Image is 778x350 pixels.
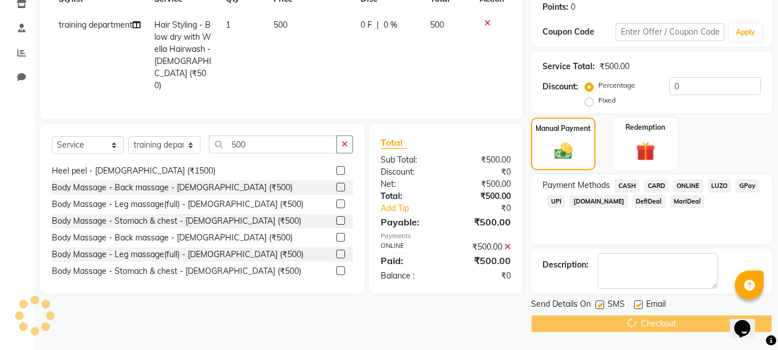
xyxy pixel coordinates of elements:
[381,137,407,149] span: Total
[644,179,669,193] span: CARD
[154,20,211,91] span: Hair Styling - Blow dry with Wella Hairwash - [DEMOGRAPHIC_DATA] (₹500)
[209,136,337,153] input: Search or Scan
[372,241,446,253] div: ONLINE
[547,195,565,208] span: UPI
[372,190,446,202] div: Total:
[614,179,639,193] span: CASH
[458,202,520,214] div: ₹0
[446,254,519,268] div: ₹500.00
[372,202,458,214] a: Add Tip
[730,304,766,338] iframe: chat widget
[616,23,724,41] input: Enter Offer / Coupon Code
[632,195,666,208] span: DefiDeal
[542,259,589,271] div: Description:
[360,19,372,31] span: 0 F
[372,270,446,282] div: Balance :
[372,254,446,268] div: Paid:
[52,249,303,261] div: Body Massage - Leg massage(full) - [DEMOGRAPHIC_DATA] (₹500)
[59,20,132,30] span: training department
[542,61,595,73] div: Service Total:
[598,80,635,91] label: Percentage
[625,122,665,133] label: Redemption
[52,232,293,244] div: Body Massage - Back massage - [DEMOGRAPHIC_DATA] (₹500)
[381,231,511,241] div: Payments
[542,81,578,93] div: Discount:
[542,179,610,191] span: Payment Methods
[52,265,301,277] div: Body Massage - Stomach & chest - [DEMOGRAPHIC_DATA] (₹500)
[52,182,293,194] div: Body Massage - Back massage - [DEMOGRAPHIC_DATA] (₹500)
[729,24,762,41] button: Apply
[446,241,519,253] div: ₹500.00
[274,20,287,30] span: 500
[599,61,629,73] div: ₹500.00
[52,215,301,227] div: Body Massage - Stomach & chest - [DEMOGRAPHIC_DATA] (₹500)
[446,178,519,190] div: ₹500.00
[446,270,519,282] div: ₹0
[708,179,731,193] span: LUZO
[372,178,446,190] div: Net:
[430,20,444,30] span: 500
[630,140,661,163] img: _gift.svg
[446,166,519,178] div: ₹0
[372,215,446,229] div: Payable:
[536,123,591,134] label: Manual Payment
[670,195,705,208] span: MariDeal
[542,26,615,38] div: Coupon Code
[571,1,575,13] div: 0
[446,190,519,202] div: ₹500.00
[446,215,519,229] div: ₹500.00
[372,154,446,166] div: Sub Total:
[446,154,519,166] div: ₹500.00
[673,179,703,193] span: ONLINE
[384,19,397,31] span: 0 %
[542,1,568,13] div: Points:
[52,165,215,177] div: Heel peel - [DEMOGRAPHIC_DATA] (₹1500)
[735,179,759,193] span: GPay
[646,298,666,313] span: Email
[52,198,303,210] div: Body Massage - Leg massage(full) - [DEMOGRAPHIC_DATA] (₹500)
[570,195,628,208] span: [DOMAIN_NAME]
[372,166,446,178] div: Discount:
[226,20,230,30] span: 1
[531,298,591,313] span: Send Details On
[608,298,625,313] span: SMS
[377,19,379,31] span: |
[598,95,616,106] label: Fixed
[549,141,578,161] img: _cash.svg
